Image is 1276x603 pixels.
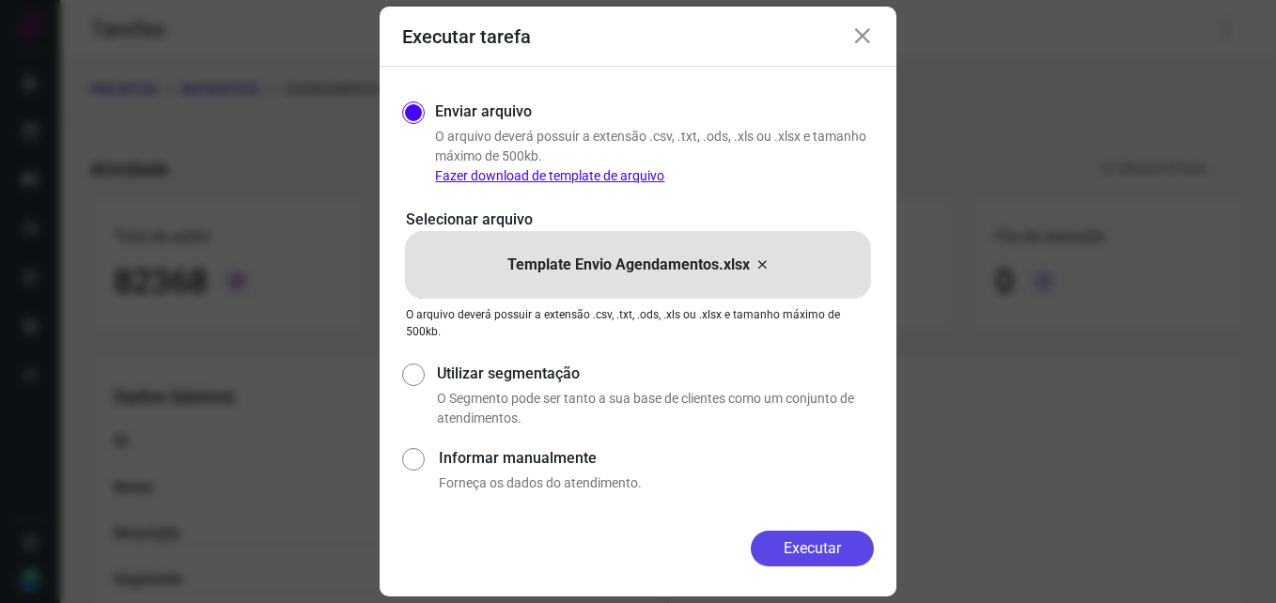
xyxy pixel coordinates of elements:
p: O arquivo deverá possuir a extensão .csv, .txt, .ods, .xls ou .xlsx e tamanho máximo de 500kb. [435,127,874,186]
p: Forneça os dados do atendimento. [439,473,874,493]
p: Selecionar arquivo [406,209,870,231]
h3: Executar tarefa [402,25,531,48]
label: Enviar arquivo [435,100,532,123]
p: O arquivo deverá possuir a extensão .csv, .txt, .ods, .xls ou .xlsx e tamanho máximo de 500kb. [406,306,870,340]
p: O Segmento pode ser tanto a sua base de clientes como um conjunto de atendimentos. [437,389,874,428]
p: Template Envio Agendamentos.xlsx [507,254,750,276]
a: Fazer download de template de arquivo [435,168,664,183]
label: Informar manualmente [439,447,874,470]
button: Executar [751,531,874,566]
label: Utilizar segmentação [437,363,874,385]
